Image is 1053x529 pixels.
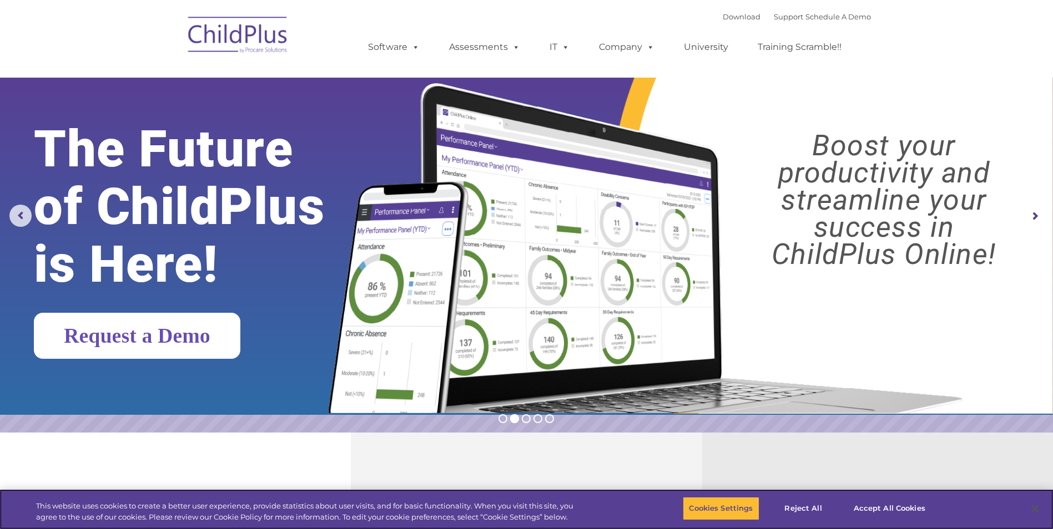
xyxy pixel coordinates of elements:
[154,119,201,127] span: Phone number
[36,501,579,522] div: This website uses cookies to create a better user experience, provide statistics about user visit...
[723,12,871,21] font: |
[538,36,581,58] a: IT
[683,497,759,520] button: Cookies Settings
[357,36,431,58] a: Software
[1023,496,1047,521] button: Close
[34,120,370,293] rs-layer: The Future of ChildPlus is Here!
[673,36,739,58] a: University
[805,12,871,21] a: Schedule A Demo
[723,12,760,21] a: Download
[34,313,240,359] a: Request a Demo
[769,497,838,520] button: Reject All
[154,73,188,82] span: Last name
[848,497,931,520] button: Accept All Cookies
[728,132,1040,268] rs-layer: Boost your productivity and streamline your success in ChildPlus Online!
[438,36,531,58] a: Assessments
[747,36,853,58] a: Training Scramble!!
[774,12,803,21] a: Support
[183,9,294,64] img: ChildPlus by Procare Solutions
[588,36,666,58] a: Company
